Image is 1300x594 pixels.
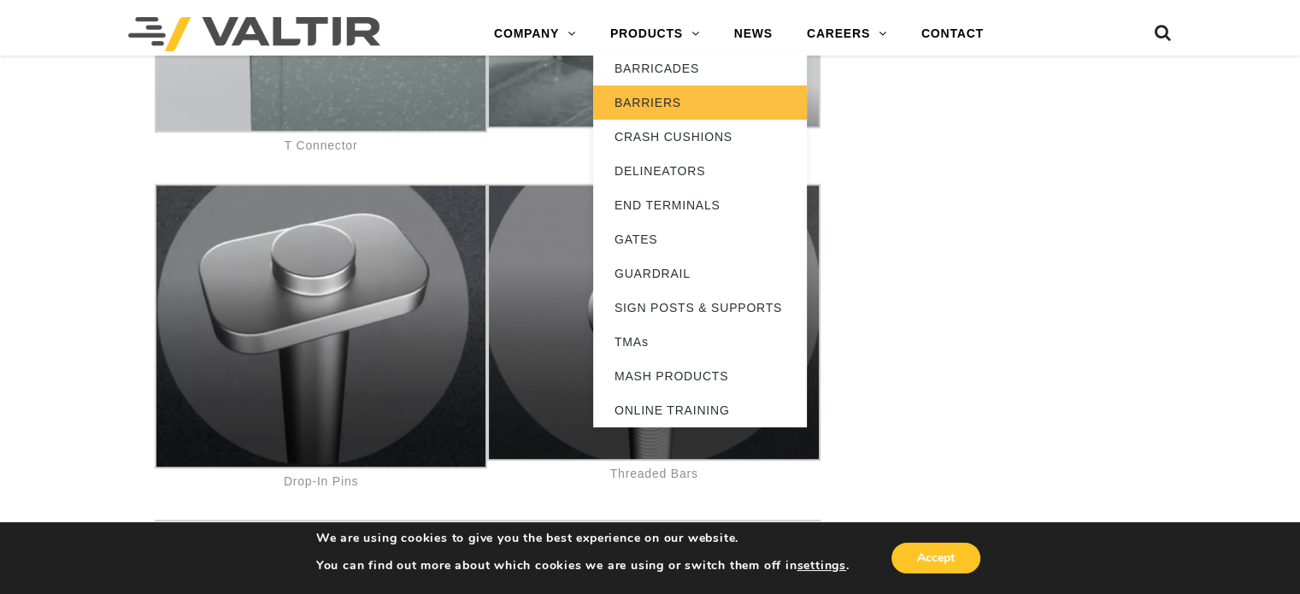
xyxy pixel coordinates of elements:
a: BARRIERS [593,85,807,120]
a: MASH PRODUCTS [593,359,807,393]
dd: Threaded Bars [487,461,821,486]
dd: Drop-In Pins [155,468,488,494]
a: CRASH CUSHIONS [593,120,807,154]
a: CONTACT [904,17,1001,51]
a: GATES [593,222,807,256]
p: We are using cookies to give you the best experience on our website. [316,531,850,546]
button: settings [797,558,845,573]
a: TMAs [593,325,807,359]
a: BARRICADES [593,51,807,85]
button: Accept [891,543,980,573]
img: Valtir [128,17,380,51]
dd: T Connector [155,132,488,158]
a: NEWS [717,17,790,51]
a: DELINEATORS [593,154,807,188]
a: COMPANY [477,17,593,51]
a: SIGN POSTS & SUPPORTS [593,291,807,325]
a: GUARDRAIL [593,256,807,291]
a: ONLINE TRAINING [593,393,807,427]
p: You can find out more about which cookies we are using or switch them off in . [316,558,850,573]
dd: Anchor Points [487,128,821,154]
a: PRODUCTS [593,17,717,51]
a: CAREERS [790,17,904,51]
a: END TERMINALS [593,188,807,222]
